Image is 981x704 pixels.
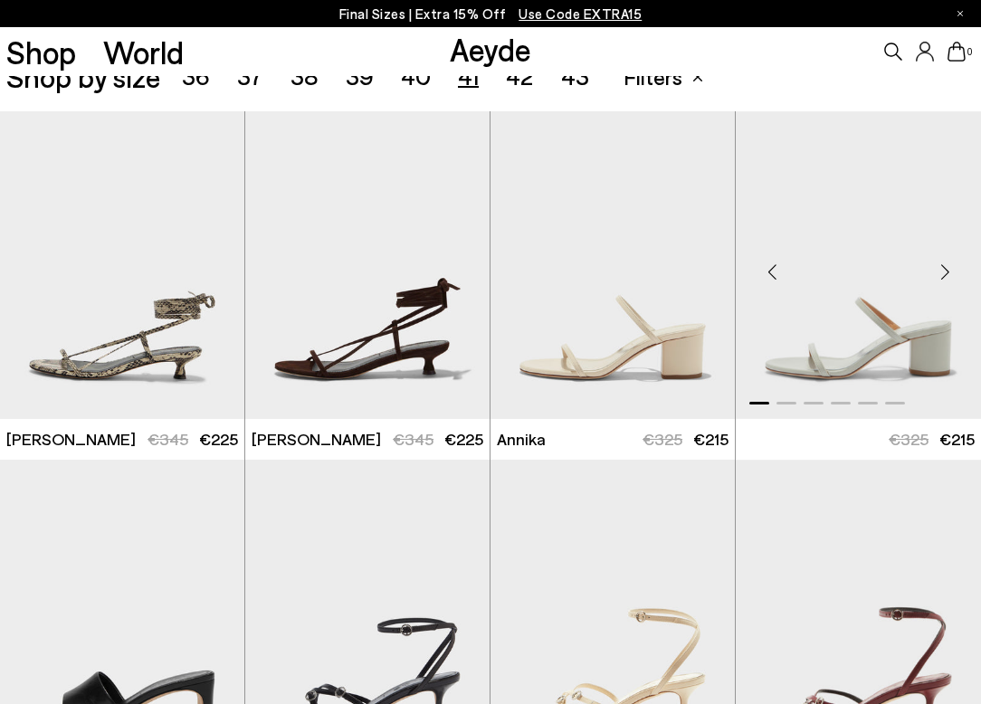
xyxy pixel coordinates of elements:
[643,429,682,449] span: €325
[939,429,975,449] span: €215
[918,245,972,300] div: Next slide
[6,428,136,451] span: [PERSON_NAME]
[490,111,735,419] img: Annika Leather Sandals
[490,419,735,460] a: Annika €325 €215
[948,42,966,62] a: 0
[736,419,981,460] a: €325 €215
[252,428,381,451] span: [PERSON_NAME]
[745,245,799,300] div: Previous slide
[519,5,642,22] span: Navigate to /collections/ss25-final-sizes
[444,429,483,449] span: €225
[199,429,238,449] span: €225
[339,3,643,25] p: Final Sizes | Extra 15% Off
[393,429,433,449] span: €345
[103,36,184,68] a: World
[6,36,76,68] a: Shop
[966,47,975,57] span: 0
[6,62,160,90] span: Shop by size
[693,429,729,449] span: €215
[736,111,981,419] img: Annika Leather Sandals
[450,30,531,68] a: Aeyde
[148,429,188,449] span: €345
[497,428,546,451] span: Annika
[736,111,981,419] a: Next slide Previous slide
[245,111,490,419] img: Paige Suede Kitten-Heel Sandals
[736,111,981,419] div: 1 / 6
[245,419,490,460] a: [PERSON_NAME] €345 €225
[889,429,929,449] span: €325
